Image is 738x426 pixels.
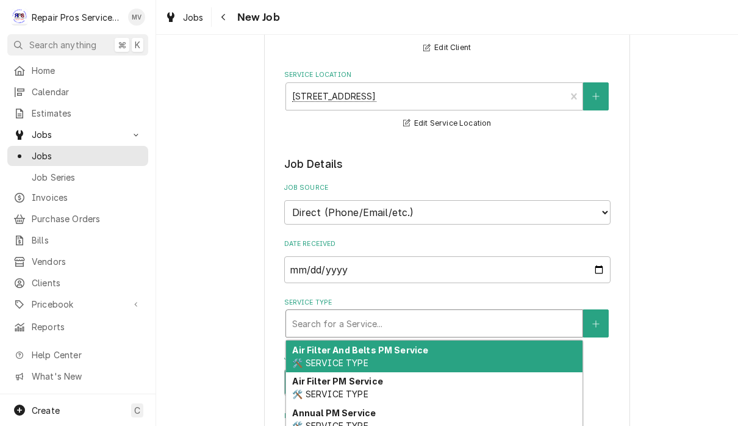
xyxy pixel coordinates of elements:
strong: Air Filter PM Service [292,376,382,386]
a: Go to What's New [7,366,148,386]
a: Clients [7,273,148,293]
span: Search anything [29,38,96,51]
span: Home [32,64,142,77]
span: Purchase Orders [32,212,142,225]
span: Pricebook [32,298,124,311]
button: Edit Client [421,40,473,56]
a: Jobs [160,7,209,27]
a: Go to Help Center [7,345,148,365]
span: Clients [32,276,142,289]
a: Invoices [7,187,148,208]
span: Jobs [183,11,204,24]
div: Mindy Volker's Avatar [128,9,145,26]
button: Create New Service [583,309,609,338]
button: Navigate back [214,7,234,27]
div: Repair Pros Services Inc [32,11,121,24]
a: Jobs [7,146,148,166]
a: Purchase Orders [7,209,148,229]
span: C [134,404,140,417]
span: What's New [32,370,141,383]
div: Date Received [284,239,611,283]
a: Go to Jobs [7,125,148,145]
a: Bills [7,230,148,250]
button: Search anything⌘K [7,34,148,56]
svg: Create New Service [592,320,600,328]
span: Help Center [32,348,141,361]
div: MV [128,9,145,26]
a: Home [7,60,148,81]
label: Job Source [284,183,611,193]
label: Service Location [284,70,611,80]
span: 🛠️ SERVICE TYPE [292,358,368,368]
label: Date Received [284,239,611,249]
span: ⌘ [118,38,126,51]
div: Job Source [284,183,611,224]
svg: Create New Location [592,92,600,101]
div: R [11,9,28,26]
span: Vendors [32,255,142,268]
div: Job Type [284,353,611,396]
span: Create [32,405,60,416]
div: Repair Pros Services Inc's Avatar [11,9,28,26]
strong: Air Filter And Belts PM Service [292,345,428,355]
strong: Annual PM Service [292,408,376,418]
a: Reports [7,317,148,337]
div: Service Type [284,298,611,338]
span: Jobs [32,150,142,162]
span: Calendar [32,85,142,98]
span: New Job [234,9,280,26]
span: 🛠️ SERVICE TYPE [292,389,368,399]
span: Invoices [32,191,142,204]
label: Service Type [284,298,611,308]
span: Reports [32,320,142,333]
a: Go to Pricebook [7,294,148,314]
span: K [135,38,140,51]
a: Job Series [7,167,148,187]
a: Vendors [7,251,148,272]
span: Bills [32,234,142,247]
label: Reason For Call [284,411,611,421]
span: Estimates [32,107,142,120]
span: Job Series [32,171,142,184]
a: Estimates [7,103,148,123]
button: Create New Location [583,82,609,110]
div: Service Location [284,70,611,131]
button: Edit Service Location [401,116,493,131]
span: Jobs [32,128,124,141]
legend: Job Details [284,156,611,172]
label: Job Type [284,353,611,363]
a: Calendar [7,82,148,102]
input: yyyy-mm-dd [284,256,611,283]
